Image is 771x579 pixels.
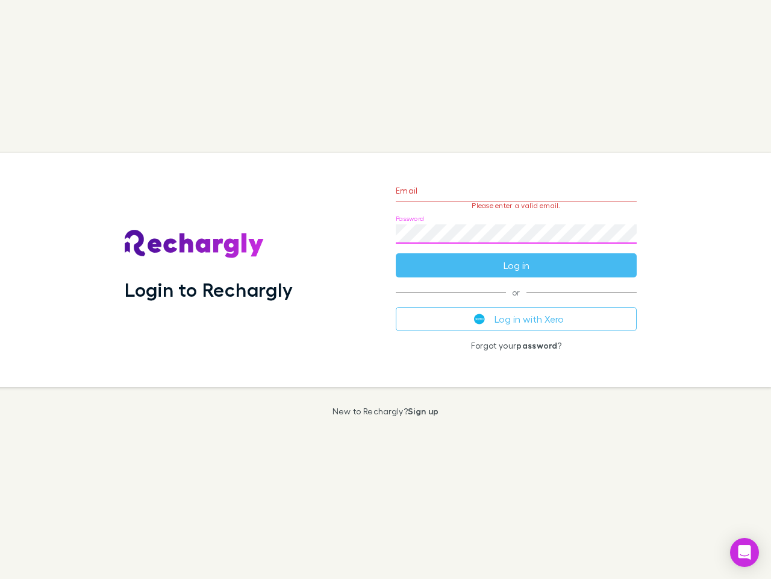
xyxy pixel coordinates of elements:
[516,340,557,350] a: password
[396,214,424,223] label: Password
[125,230,264,259] img: Rechargly's Logo
[408,406,439,416] a: Sign up
[396,307,637,331] button: Log in with Xero
[125,278,293,301] h1: Login to Rechargly
[396,201,637,210] p: Please enter a valid email.
[396,341,637,350] p: Forgot your ?
[474,314,485,324] img: Xero's logo
[332,407,439,416] p: New to Rechargly?
[730,538,759,567] div: Open Intercom Messenger
[396,253,637,277] button: Log in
